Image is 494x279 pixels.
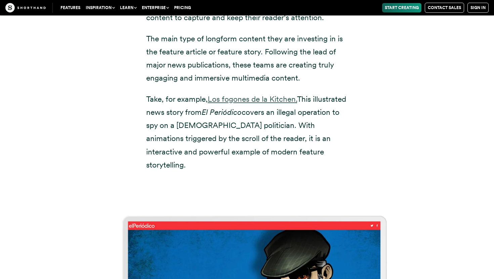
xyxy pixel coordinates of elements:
[425,3,464,13] a: Contact Sales
[5,3,46,12] img: The Craft
[139,3,171,12] button: Enterprise
[58,3,83,12] a: Features
[146,93,348,172] p: Take, for example, This illustrated news story from covers an illegal operation to spy on a [DEMO...
[202,107,242,117] em: El Periódico
[146,32,348,85] p: The main type of longform content they are investing in is the feature article or feature story. ...
[467,3,489,13] a: Sign in
[171,3,194,12] a: Pricing
[83,3,117,12] button: Inspiration
[296,94,297,104] a: .
[208,94,296,104] a: Los fogones de la Kitchen
[382,3,421,12] a: Start Creating
[117,3,139,12] button: Learn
